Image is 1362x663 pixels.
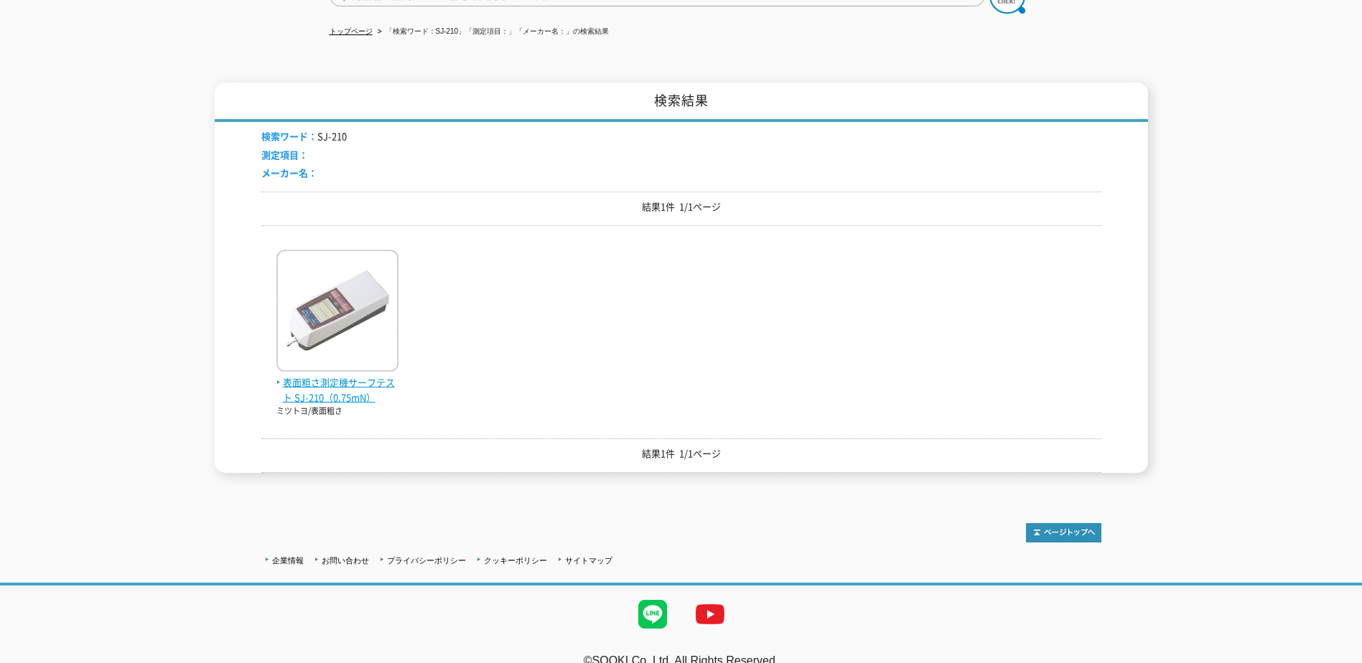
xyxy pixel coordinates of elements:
[624,586,681,643] img: LINE
[276,360,398,405] a: 表面粗さ測定機サーフテスト SJ-210（0.75mN）
[261,148,308,161] span: 測定項目：
[272,556,304,565] a: 企業情報
[565,556,612,565] a: サイトマップ
[330,27,373,35] a: トップページ
[276,375,398,405] span: 表面粗さ測定機サーフテスト SJ-210（0.75mN）
[1026,523,1101,542] img: トップページへ
[276,405,398,418] p: ミツトヨ/表面粗さ
[261,129,317,143] span: 検索ワード：
[261,129,347,144] li: SJ-210
[681,586,739,643] img: YouTube
[261,446,1101,461] p: 結果1件 1/1ページ
[484,556,547,565] a: クッキーポリシー
[276,250,398,375] img: SJ-210（0.75mN）
[322,556,369,565] a: お問い合わせ
[375,24,610,39] li: 「検索ワード：SJ-210」「測定項目：」「メーカー名：」の検索結果
[261,199,1101,215] p: 結果1件 1/1ページ
[215,83,1148,122] h1: 検索結果
[387,556,466,565] a: プライバシーポリシー
[261,166,317,179] span: メーカー名：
